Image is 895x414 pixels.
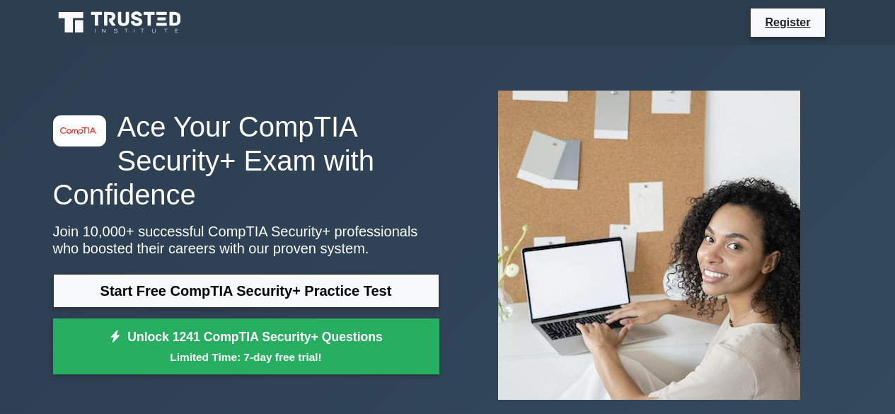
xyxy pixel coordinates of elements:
p: Join 10,000+ successful CompTIA Security+ professionals who boosted their careers with our proven... [53,223,439,257]
a: Register [756,13,819,31]
a: Unlock 1241 CompTIA Security+ QuestionsLimited Time: 7-day free trial! [53,318,439,375]
a: Start Free CompTIA Security+ Practice Test [53,274,439,308]
small: Limited Time: 7-day free trial! [71,349,422,365]
h1: Ace Your CompTIA Security+ Exam with Confidence [53,110,439,212]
